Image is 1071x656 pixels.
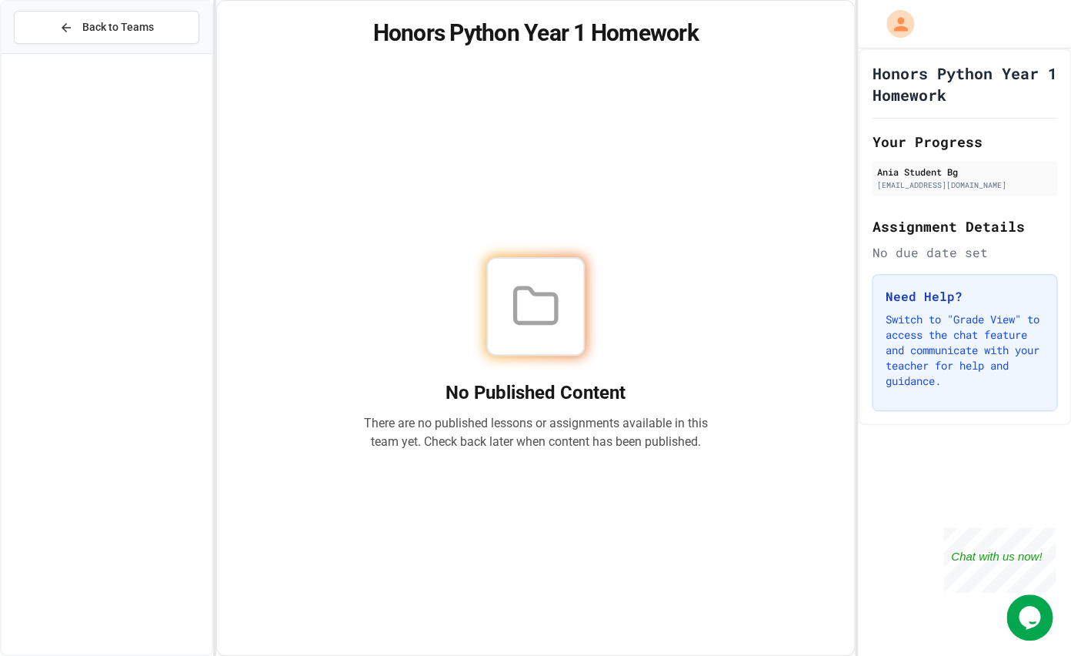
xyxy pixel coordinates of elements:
iframe: chat widget [943,527,1056,593]
h3: Need Help? [885,287,1044,306]
div: Ania Student Bg [876,165,1053,179]
span: Back to Teams [82,19,154,35]
h1: Honors Python Year 1 Homework [235,19,836,47]
h2: No Published Content [363,380,708,405]
div: [EMAIL_ADDRESS][DOMAIN_NAME] [876,179,1053,191]
h2: Your Progress [872,131,1057,152]
div: No due date set [872,243,1057,262]
p: There are no published lessons or assignments available in this team yet. Check back later when c... [363,414,708,451]
h2: Assignment Details [872,216,1057,237]
h1: Honors Python Year 1 Homework [872,62,1057,105]
button: Back to Teams [14,11,199,44]
p: Switch to "Grade View" to access the chat feature and communicate with your teacher for help and ... [885,312,1044,389]
iframe: chat widget [1006,594,1056,641]
div: My Account [870,6,918,42]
